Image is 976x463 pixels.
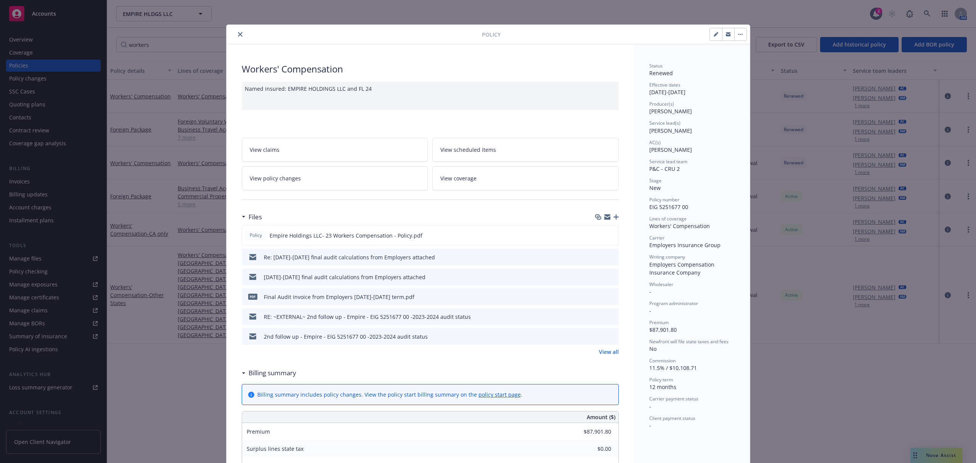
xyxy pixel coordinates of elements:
[649,146,692,153] span: [PERSON_NAME]
[649,222,735,230] div: Workers' Compensation
[597,313,603,321] button: download file
[649,215,687,222] span: Lines of coverage
[242,82,619,110] div: Named insured: EMPIRE HOLDINGS LLC and FL 24
[649,326,677,333] span: $87,901.80
[599,348,619,356] a: View all
[247,445,303,452] span: Surplus lines state tax
[250,146,279,154] span: View claims
[242,212,262,222] div: Files
[649,345,657,352] span: No
[587,413,615,421] span: Amount ($)
[597,253,603,261] button: download file
[609,313,616,321] button: preview file
[250,174,301,182] span: View policy changes
[649,300,698,307] span: Program administrator
[649,101,674,107] span: Producer(s)
[566,426,616,437] input: 0.00
[236,30,245,39] button: close
[609,253,616,261] button: preview file
[649,177,661,184] span: Stage
[649,69,673,77] span: Renewed
[609,333,616,341] button: preview file
[649,338,729,345] span: Newfront will file state taxes and fees
[649,184,661,191] span: New
[596,231,602,240] button: download file
[649,288,651,295] span: -
[649,158,687,165] span: Service lead team
[649,139,661,146] span: AC(s)
[257,391,522,399] div: Billing summary includes policy changes. View the policy start billing summary on the .
[649,357,676,364] span: Commission
[482,31,501,39] span: Policy
[597,273,603,281] button: download file
[440,146,496,154] span: View scheduled items
[249,212,262,222] h3: Files
[608,231,615,240] button: preview file
[432,166,619,190] a: View coverage
[649,307,651,314] span: -
[264,273,425,281] div: [DATE]-[DATE] final audit calculations from Employers attached
[597,333,603,341] button: download file
[649,108,692,115] span: [PERSON_NAME]
[649,203,688,211] span: EIG 5251677 00
[609,293,616,301] button: preview file
[248,232,263,239] span: Policy
[597,293,603,301] button: download file
[440,174,477,182] span: View coverage
[649,319,669,326] span: Premium
[566,443,616,455] input: 0.00
[249,368,296,378] h3: Billing summary
[649,254,685,260] span: Writing company
[649,241,721,249] span: Employers Insurance Group
[649,395,698,402] span: Carrier payment status
[264,253,435,261] div: Re: [DATE]-[DATE] final audit calculations from Employers attached
[270,231,422,240] span: Empire Holdings LLC- 23 Workers Compensation - Policy.pdf
[649,165,680,172] span: P&C - CRU 2
[649,235,665,241] span: Carrier
[649,196,679,203] span: Policy number
[247,428,270,435] span: Premium
[649,261,716,276] span: Employers Compensation Insurance Company
[478,391,521,398] a: policy start page
[649,403,651,410] span: -
[264,333,428,341] div: 2nd follow up - Empire - EIG 5251677 00 -2023-2024 audit status
[649,281,673,288] span: Wholesaler
[264,313,471,321] div: RE: ~EXTERNAL~ 2nd follow up - Empire - EIG 5251677 00 -2023-2024 audit status
[242,368,296,378] div: Billing summary
[649,383,676,391] span: 12 months
[432,138,619,162] a: View scheduled items
[649,415,695,421] span: Client payment status
[242,166,428,190] a: View policy changes
[242,63,619,76] div: Workers' Compensation
[649,63,663,69] span: Status
[649,82,735,96] div: [DATE] - [DATE]
[649,82,681,88] span: Effective dates
[649,120,681,126] span: Service lead(s)
[609,273,616,281] button: preview file
[242,138,428,162] a: View claims
[248,294,257,299] span: pdf
[649,364,697,371] span: 11.5% / $10,108.71
[649,376,673,383] span: Policy term
[264,293,414,301] div: Final Audit invoice from Employers [DATE]-[DATE] term.pdf
[649,127,692,134] span: [PERSON_NAME]
[649,422,651,429] span: -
